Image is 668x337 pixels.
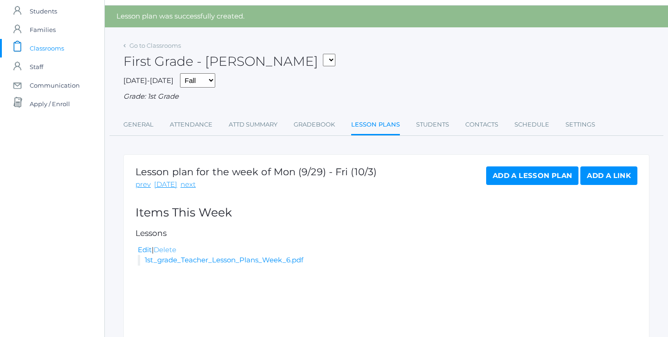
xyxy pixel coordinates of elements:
a: [DATE] [154,179,177,190]
span: Communication [30,76,80,95]
a: Attd Summary [229,115,277,134]
span: [DATE]-[DATE] [123,76,173,85]
div: Grade: 1st Grade [123,91,649,102]
a: 1st_grade_Teacher_Lesson_Plans_Week_6.pdf [145,255,303,264]
h2: Items This Week [135,206,637,219]
div: | [138,245,637,255]
a: Edit [138,245,152,254]
div: Lesson plan was successfully created. [105,6,668,27]
span: Classrooms [30,39,64,57]
a: Lesson Plans [351,115,400,135]
h2: First Grade - [PERSON_NAME] [123,54,335,69]
span: Staff [30,57,43,76]
a: prev [135,179,151,190]
a: Attendance [170,115,212,134]
span: Families [30,20,56,39]
a: Delete [154,245,176,254]
a: Add a Lesson Plan [486,166,578,185]
span: Apply / Enroll [30,95,70,113]
span: Students [30,2,57,20]
a: Contacts [465,115,498,134]
a: Add a Link [580,166,637,185]
a: Settings [565,115,595,134]
a: Students [416,115,449,134]
a: Schedule [514,115,549,134]
h1: Lesson plan for the week of Mon (9/29) - Fri (10/3) [135,166,377,177]
a: Gradebook [294,115,335,134]
a: General [123,115,154,134]
a: next [180,179,196,190]
a: Go to Classrooms [129,42,181,49]
h5: Lessons [135,229,637,238]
